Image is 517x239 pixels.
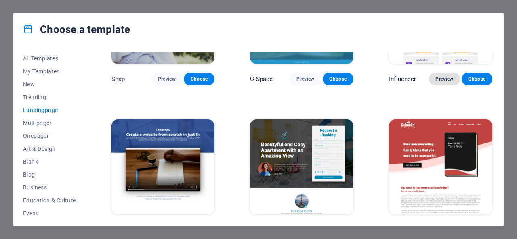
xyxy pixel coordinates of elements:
[184,73,214,85] button: Choose
[190,76,208,82] span: Choose
[23,168,76,181] button: Blog
[23,81,76,87] span: New
[23,116,76,129] button: Multipager
[296,76,314,82] span: Preview
[23,158,76,165] span: Blank
[111,75,125,83] p: Snap
[23,142,76,155] button: Art & Design
[23,145,76,152] span: Art & Design
[23,184,76,191] span: Business
[23,55,76,62] span: All Templates
[111,119,215,214] img: Creator
[389,119,492,214] img: Schooler
[158,76,176,82] span: Preview
[23,68,76,75] span: My Templates
[250,119,353,214] img: Nest
[468,76,486,82] span: Choose
[23,210,76,216] span: Event
[23,207,76,220] button: Event
[329,76,347,82] span: Choose
[23,133,76,139] span: Onepager
[290,73,321,85] button: Preview
[23,197,76,204] span: Education & Culture
[435,76,453,82] span: Preview
[23,120,76,126] span: Multipager
[23,94,76,100] span: Trending
[23,78,76,91] button: New
[462,73,492,85] button: Choose
[23,91,76,104] button: Trending
[23,23,130,36] h4: Choose a template
[151,73,182,85] button: Preview
[23,171,76,178] span: Blog
[23,104,76,116] button: Landingpage
[250,75,273,83] p: C-Space
[23,155,76,168] button: Blank
[23,181,76,194] button: Business
[23,65,76,78] button: My Templates
[23,194,76,207] button: Education & Culture
[23,107,76,113] span: Landingpage
[23,52,76,65] button: All Templates
[429,73,460,85] button: Preview
[323,73,353,85] button: Choose
[23,129,76,142] button: Onepager
[389,75,416,83] p: Influencer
